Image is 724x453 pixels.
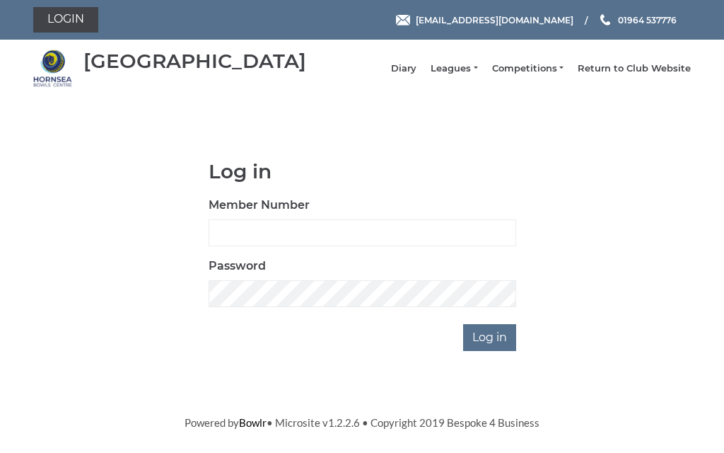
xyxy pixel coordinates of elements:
[463,324,516,351] input: Log in
[391,62,416,75] a: Diary
[396,13,573,27] a: Email [EMAIL_ADDRESS][DOMAIN_NAME]
[416,14,573,25] span: [EMAIL_ADDRESS][DOMAIN_NAME]
[33,49,72,88] img: Hornsea Bowls Centre
[578,62,691,75] a: Return to Club Website
[239,416,267,429] a: Bowlr
[209,161,516,183] h1: Log in
[598,13,677,27] a: Phone us 01964 537776
[209,258,266,275] label: Password
[83,50,306,72] div: [GEOGRAPHIC_DATA]
[185,416,539,429] span: Powered by • Microsite v1.2.2.6 • Copyright 2019 Bespoke 4 Business
[618,14,677,25] span: 01964 537776
[492,62,564,75] a: Competitions
[600,14,610,25] img: Phone us
[431,62,477,75] a: Leagues
[396,15,410,25] img: Email
[33,7,98,33] a: Login
[209,197,310,214] label: Member Number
